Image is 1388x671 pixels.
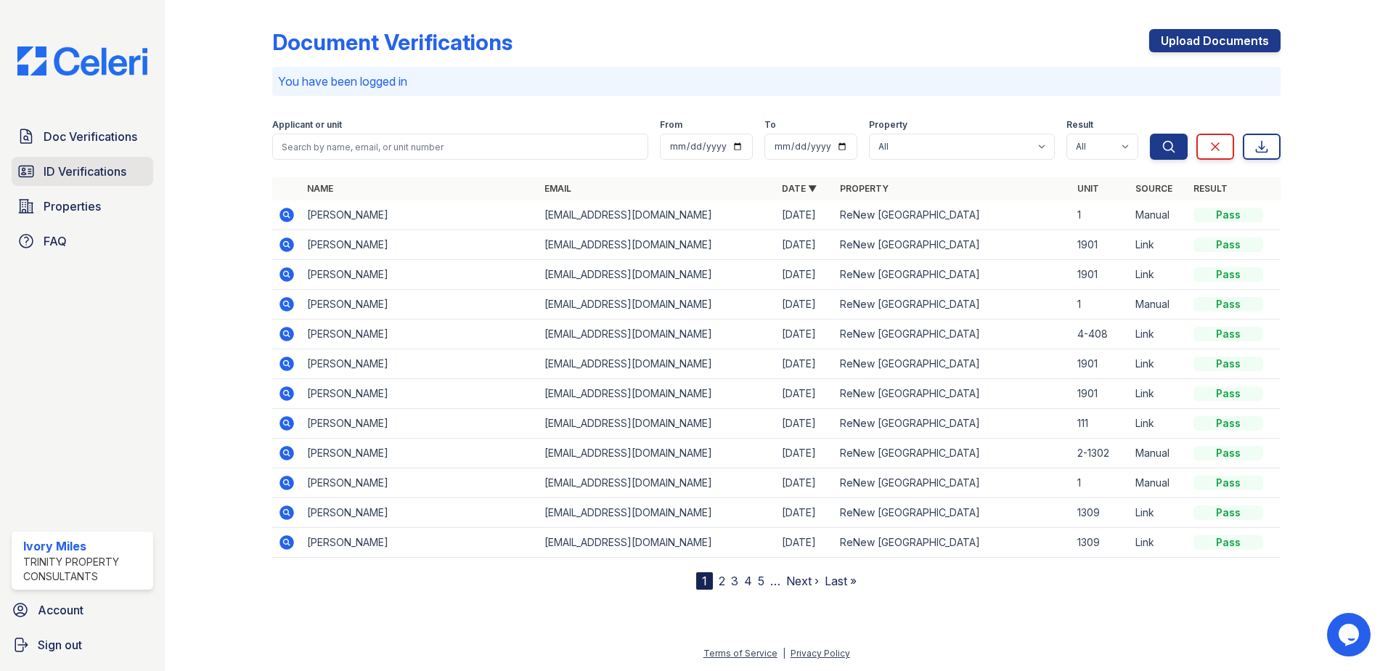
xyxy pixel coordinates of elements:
td: ReNew [GEOGRAPHIC_DATA] [834,230,1071,260]
td: ReNew [GEOGRAPHIC_DATA] [834,409,1071,439]
td: [DATE] [776,409,834,439]
div: Pass [1193,208,1263,222]
td: Link [1130,320,1188,349]
td: [PERSON_NAME] [301,468,539,498]
a: Date ▼ [782,183,817,194]
td: 1901 [1071,230,1130,260]
td: [DATE] [776,349,834,379]
td: Link [1130,498,1188,528]
td: ReNew [GEOGRAPHIC_DATA] [834,528,1071,558]
td: Link [1130,260,1188,290]
td: 1 [1071,290,1130,320]
td: 1901 [1071,379,1130,409]
div: Pass [1193,327,1263,341]
td: ReNew [GEOGRAPHIC_DATA] [834,379,1071,409]
td: [PERSON_NAME] [301,498,539,528]
td: Manual [1130,439,1188,468]
a: Doc Verifications [12,122,153,151]
td: [DATE] [776,528,834,558]
a: Result [1193,183,1228,194]
a: Sign out [6,630,159,659]
div: Pass [1193,237,1263,252]
td: 1309 [1071,528,1130,558]
div: Pass [1193,267,1263,282]
a: Next › [786,574,819,588]
span: Doc Verifications [44,128,137,145]
td: [EMAIL_ADDRESS][DOMAIN_NAME] [539,379,776,409]
span: Sign out [38,636,82,654]
td: 1309 [1071,498,1130,528]
td: 4-408 [1071,320,1130,349]
td: [DATE] [776,379,834,409]
td: [PERSON_NAME] [301,349,539,379]
td: [EMAIL_ADDRESS][DOMAIN_NAME] [539,320,776,349]
td: [PERSON_NAME] [301,290,539,320]
a: ID Verifications [12,157,153,186]
td: [PERSON_NAME] [301,230,539,260]
label: From [660,119,682,131]
td: ReNew [GEOGRAPHIC_DATA] [834,439,1071,468]
div: Pass [1193,416,1263,431]
td: [PERSON_NAME] [301,439,539,468]
td: ReNew [GEOGRAPHIC_DATA] [834,290,1071,320]
a: 4 [744,574,752,588]
td: [EMAIL_ADDRESS][DOMAIN_NAME] [539,200,776,230]
a: Unit [1077,183,1099,194]
td: [PERSON_NAME] [301,528,539,558]
td: [PERSON_NAME] [301,200,539,230]
div: Pass [1193,535,1263,550]
div: Pass [1193,446,1263,460]
div: Ivory Miles [23,537,147,555]
div: Pass [1193,476,1263,490]
td: [DATE] [776,439,834,468]
a: 3 [731,574,738,588]
td: Manual [1130,468,1188,498]
a: Properties [12,192,153,221]
td: 1901 [1071,349,1130,379]
td: Link [1130,528,1188,558]
div: Pass [1193,386,1263,401]
td: 1901 [1071,260,1130,290]
span: Account [38,601,83,619]
td: [EMAIL_ADDRESS][DOMAIN_NAME] [539,230,776,260]
a: Source [1135,183,1172,194]
a: Email [544,183,571,194]
input: Search by name, email, or unit number [272,134,648,160]
a: Account [6,595,159,625]
td: 111 [1071,409,1130,439]
td: 2-1302 [1071,439,1130,468]
td: [EMAIL_ADDRESS][DOMAIN_NAME] [539,468,776,498]
span: … [770,572,780,590]
a: Name [307,183,333,194]
span: Properties [44,198,101,215]
label: Applicant or unit [272,119,342,131]
td: ReNew [GEOGRAPHIC_DATA] [834,468,1071,498]
div: 1 [696,572,713,590]
td: [DATE] [776,468,834,498]
a: 2 [719,574,725,588]
label: Property [869,119,907,131]
td: Manual [1130,200,1188,230]
td: [PERSON_NAME] [301,260,539,290]
td: [EMAIL_ADDRESS][DOMAIN_NAME] [539,290,776,320]
a: Terms of Service [703,648,777,659]
p: You have been logged in [278,73,1275,90]
td: 1 [1071,200,1130,230]
iframe: chat widget [1327,613,1373,656]
img: CE_Logo_Blue-a8612792a0a2168367f1c8372b55b34899dd931a85d93a1a3d3e32e68fde9ad4.png [6,46,159,76]
td: [EMAIL_ADDRESS][DOMAIN_NAME] [539,260,776,290]
span: ID Verifications [44,163,126,180]
div: | [783,648,785,659]
td: [DATE] [776,230,834,260]
td: [EMAIL_ADDRESS][DOMAIN_NAME] [539,349,776,379]
td: [DATE] [776,200,834,230]
td: [PERSON_NAME] [301,409,539,439]
td: [DATE] [776,320,834,349]
td: Manual [1130,290,1188,320]
div: Trinity Property Consultants [23,555,147,584]
td: [EMAIL_ADDRESS][DOMAIN_NAME] [539,498,776,528]
div: Pass [1193,505,1263,520]
span: FAQ [44,232,67,250]
td: Link [1130,379,1188,409]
